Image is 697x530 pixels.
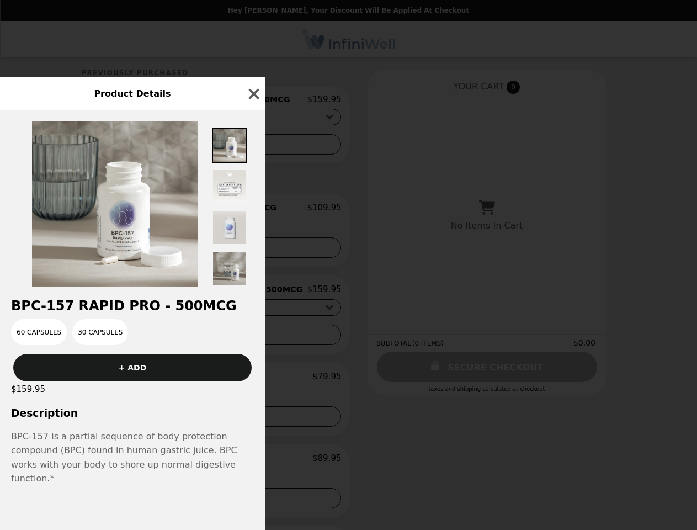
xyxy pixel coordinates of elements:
span: Product Details [94,88,171,99]
img: Thumbnail 3 [212,210,247,245]
button: 60 Capsules [11,319,67,345]
img: Thumbnail 1 [212,128,247,163]
span: BPC-157 is a partial sequence of body protection compound (BPC) found in human gastric juice. BPC... [11,431,237,484]
button: 30 Capsules [72,319,128,345]
img: 60 Capsules [32,121,198,287]
img: Thumbnail 4 [212,251,247,286]
img: Thumbnail 2 [212,169,247,204]
button: + ADD [13,354,252,381]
